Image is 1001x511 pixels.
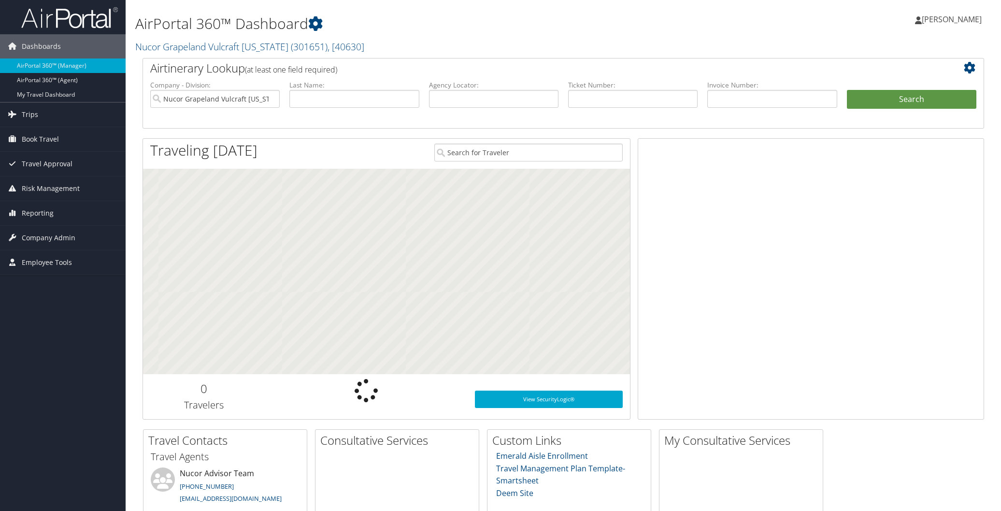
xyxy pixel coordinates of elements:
[135,40,364,53] a: Nucor Grapeland Vulcraft [US_STATE]
[22,152,72,176] span: Travel Approval
[289,80,419,90] label: Last Name:
[22,34,61,58] span: Dashboards
[664,432,823,449] h2: My Consultative Services
[151,450,300,464] h3: Travel Agents
[429,80,558,90] label: Agency Locator:
[328,40,364,53] span: , [ 40630 ]
[22,201,54,225] span: Reporting
[150,140,257,161] h1: Traveling [DATE]
[150,398,257,412] h3: Travelers
[150,60,906,76] h2: Airtinerary Lookup
[21,6,118,29] img: airportal-logo.png
[180,482,234,491] a: [PHONE_NUMBER]
[434,144,623,161] input: Search for Traveler
[496,451,588,461] a: Emerald Aisle Enrollment
[22,127,59,151] span: Book Travel
[245,64,337,75] span: (at least one field required)
[22,176,80,201] span: Risk Management
[475,391,623,408] a: View SecurityLogic®
[320,432,479,449] h2: Consultative Services
[180,494,282,503] a: [EMAIL_ADDRESS][DOMAIN_NAME]
[915,5,991,34] a: [PERSON_NAME]
[135,14,706,34] h1: AirPortal 360™ Dashboard
[22,250,72,275] span: Employee Tools
[847,90,976,109] button: Search
[22,102,38,127] span: Trips
[148,432,307,449] h2: Travel Contacts
[150,80,280,90] label: Company - Division:
[492,432,651,449] h2: Custom Links
[291,40,328,53] span: ( 301651 )
[496,463,625,486] a: Travel Management Plan Template- Smartsheet
[22,226,75,250] span: Company Admin
[922,14,982,25] span: [PERSON_NAME]
[568,80,698,90] label: Ticket Number:
[707,80,837,90] label: Invoice Number:
[146,467,304,507] li: Nucor Advisor Team
[150,380,257,397] h2: 0
[496,488,533,498] a: Deem Site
